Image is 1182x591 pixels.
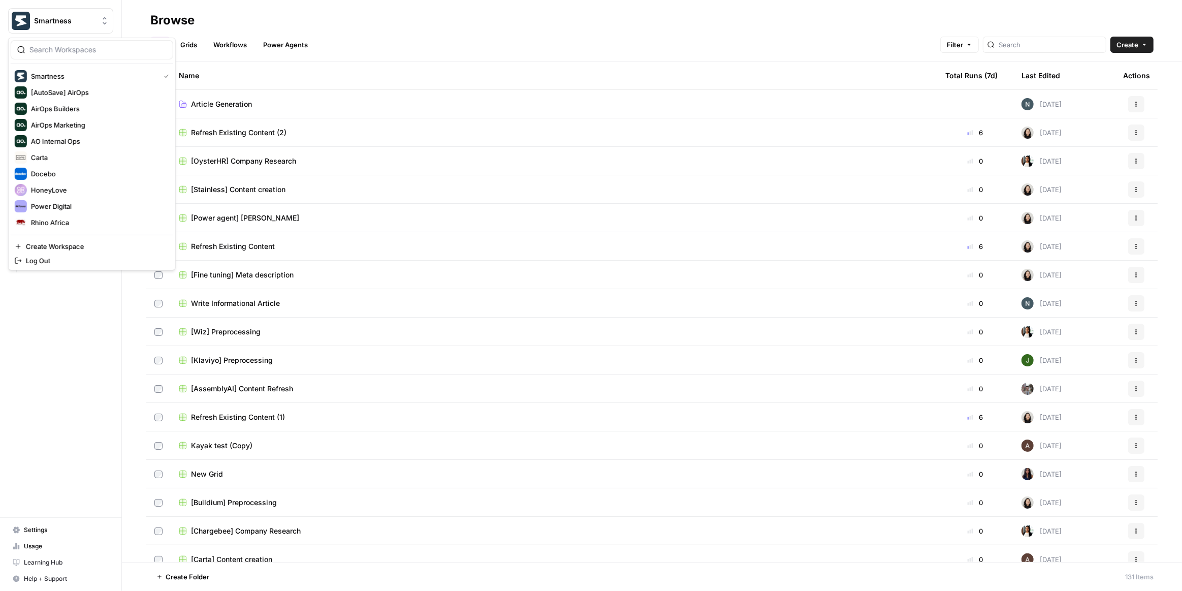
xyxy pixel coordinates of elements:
[945,554,1005,565] div: 0
[15,200,27,212] img: Power Digital Logo
[191,526,301,536] span: [Chargebee] Company Research
[207,37,253,53] a: Workflows
[15,70,27,82] img: Smartness Logo
[1021,240,1062,253] div: [DATE]
[191,213,299,223] span: [Power agent] [PERSON_NAME]
[24,525,109,535] span: Settings
[1021,240,1034,253] img: t5ef5oef8zpw1w4g2xghobes91mw
[945,128,1005,138] div: 6
[15,216,27,229] img: Rhino Africa Logo
[945,384,1005,394] div: 0
[1021,212,1062,224] div: [DATE]
[191,327,261,337] span: [Wiz] Preprocessing
[191,412,285,422] span: Refresh Existing Content (1)
[1021,468,1034,480] img: rox323kbkgutb4wcij4krxobkpon
[947,40,963,50] span: Filter
[31,87,165,98] span: [AutoSave] AirOps
[179,241,929,252] a: Refresh Existing Content
[945,298,1005,308] div: 0
[179,355,929,365] a: [Klaviyo] Preprocessing
[11,254,173,268] a: Log Out
[12,12,30,30] img: Smartness Logo
[150,37,170,53] a: All
[945,156,1005,166] div: 0
[945,526,1005,536] div: 0
[15,86,27,99] img: [AutoSave] AirOps Logo
[1021,269,1034,281] img: t5ef5oef8zpw1w4g2xghobes91mw
[31,152,165,163] span: Carta
[31,185,165,195] span: HoneyLove
[15,168,27,180] img: Docebo Logo
[15,184,27,196] img: HoneyLove Logo
[1021,525,1034,537] img: xqjo96fmx1yk2e67jao8cdkou4un
[179,384,929,394] a: [AssemblyAI] Content Refresh
[31,136,165,146] span: AO Internal Ops
[1021,496,1034,509] img: t5ef5oef8zpw1w4g2xghobes91mw
[179,441,929,451] a: Kayak test (Copy)
[179,469,929,479] a: New Grid
[191,355,273,365] span: [Klaviyo] Preprocessing
[179,128,929,138] a: Refresh Existing Content (2)
[1110,37,1154,53] button: Create
[191,241,275,252] span: Refresh Existing Content
[1021,411,1062,423] div: [DATE]
[179,327,929,337] a: [Wiz] Preprocessing
[29,45,167,55] input: Search Workspaces
[257,37,314,53] a: Power Agents
[1125,572,1154,582] div: 131 Items
[166,572,209,582] span: Create Folder
[1021,354,1062,366] div: [DATE]
[179,270,929,280] a: [Fine tuning] Meta description
[179,61,929,89] div: Name
[1021,297,1034,309] img: mfx9qxiwvwbk9y2m949wqpoopau8
[179,526,929,536] a: [Chargebee] Company Research
[150,569,215,585] button: Create Folder
[1021,525,1062,537] div: [DATE]
[8,38,176,270] div: Workspace: Smartness
[945,213,1005,223] div: 0
[191,156,296,166] span: [OysterHR] Company Research
[1021,155,1062,167] div: [DATE]
[8,571,113,587] button: Help + Support
[191,184,285,195] span: [Stainless] Content creation
[1021,354,1034,366] img: 5v0yozua856dyxnw4lpcp45mgmzh
[11,239,173,254] a: Create Workspace
[191,128,286,138] span: Refresh Existing Content (2)
[945,355,1005,365] div: 0
[8,538,113,554] a: Usage
[1021,440,1062,452] div: [DATE]
[945,270,1005,280] div: 0
[31,201,165,211] span: Power Digital
[31,104,165,114] span: AirOps Builders
[1116,40,1138,50] span: Create
[1021,155,1034,167] img: xqjo96fmx1yk2e67jao8cdkou4un
[15,119,27,131] img: AirOps Marketing Logo
[174,37,203,53] a: Grids
[1021,383,1062,395] div: [DATE]
[945,241,1005,252] div: 6
[150,12,195,28] div: Browse
[191,469,223,479] span: New Grid
[31,120,165,130] span: AirOps Marketing
[24,574,109,583] span: Help + Support
[1021,553,1062,566] div: [DATE]
[26,241,165,252] span: Create Workspace
[1021,326,1062,338] div: [DATE]
[191,99,252,109] span: Article Generation
[945,61,998,89] div: Total Runs (7d)
[191,497,277,508] span: [Buildium] Preprocessing
[8,8,113,34] button: Workspace: Smartness
[945,184,1005,195] div: 0
[15,151,27,164] img: Carta Logo
[1021,269,1062,281] div: [DATE]
[945,469,1005,479] div: 0
[179,554,929,565] a: [Carta] Content creation
[179,156,929,166] a: [OysterHR] Company Research
[191,441,252,451] span: Kayak test (Copy)
[31,71,156,81] span: Smartness
[179,184,929,195] a: [Stainless] Content creation
[191,384,293,394] span: [AssemblyAI] Content Refresh
[26,256,165,266] span: Log Out
[1021,98,1062,110] div: [DATE]
[1021,553,1034,566] img: wtbmvrjo3qvncyiyitl6zoukl9gz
